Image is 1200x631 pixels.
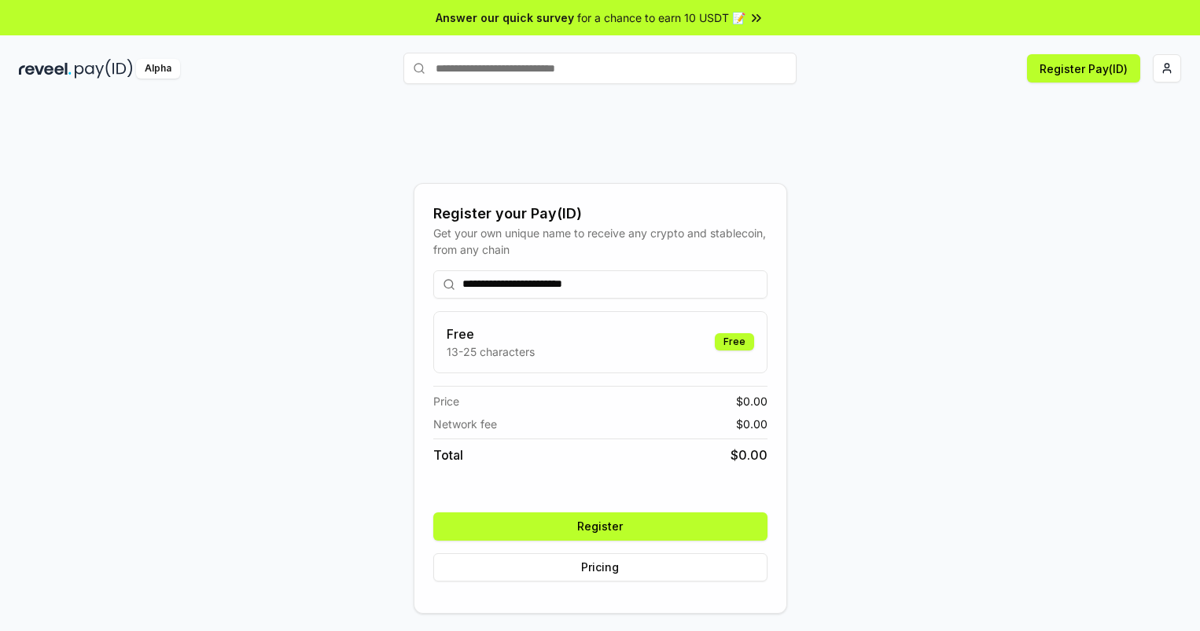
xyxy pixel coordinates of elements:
[433,416,497,432] span: Network fee
[433,446,463,464] span: Total
[736,416,767,432] span: $ 0.00
[447,343,535,360] p: 13-25 characters
[731,446,767,464] span: $ 0.00
[19,59,72,79] img: reveel_dark
[433,553,767,581] button: Pricing
[75,59,133,79] img: pay_id
[433,225,767,258] div: Get your own unique name to receive any crypto and stablecoin, from any chain
[436,9,574,26] span: Answer our quick survey
[433,393,459,409] span: Price
[736,393,767,409] span: $ 0.00
[1027,54,1140,83] button: Register Pay(ID)
[433,512,767,541] button: Register
[433,203,767,225] div: Register your Pay(ID)
[136,59,180,79] div: Alpha
[715,333,754,350] div: Free
[447,325,535,343] h3: Free
[577,9,745,26] span: for a chance to earn 10 USDT 📝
